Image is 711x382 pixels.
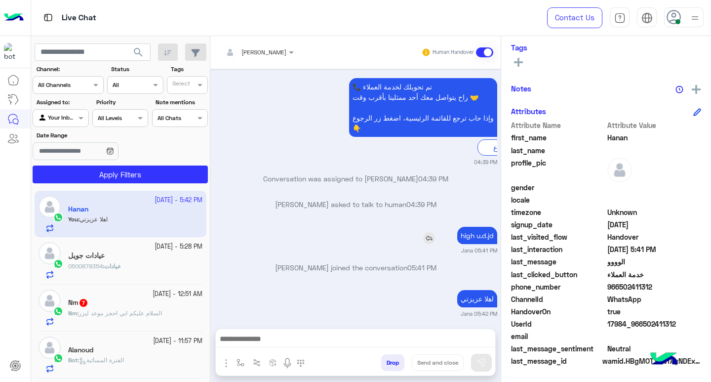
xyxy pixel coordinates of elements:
span: null [607,331,702,341]
p: 8/10/2025, 5:42 PM [457,290,497,307]
span: last_visited_flow [511,232,605,242]
span: Bot [68,356,78,364]
span: 966502411312 [607,282,702,292]
button: search [126,43,151,65]
div: رجوع [477,139,524,156]
span: 2025-09-27T16:11:18.627Z [607,219,702,230]
span: 7 [79,299,87,307]
span: UserId [511,319,605,329]
span: Hanan [607,132,702,143]
img: make a call [297,359,305,367]
small: Human Handover [433,48,474,56]
span: Unknown [607,207,702,217]
img: reply [423,232,435,244]
span: [PERSON_NAME] [241,48,286,56]
span: 04:39 PM [406,200,436,209]
small: [DATE] - 5:28 PM [155,242,202,252]
span: last_message_sentiment [511,343,605,354]
h5: Nm [68,298,88,307]
img: send message [476,358,486,368]
img: notes [675,85,683,93]
span: 2 [607,294,702,304]
img: Trigger scenario [253,359,261,367]
label: Date Range [37,131,147,140]
span: null [607,195,702,205]
span: null [607,182,702,193]
span: 04:39 PM [418,174,448,183]
img: send voice note [281,357,293,369]
label: Note mentions [156,98,206,107]
span: الوووو [607,256,702,267]
p: 8/10/2025, 4:39 PM [349,78,497,137]
img: select flow [237,359,244,367]
span: 17984_966502411312 [607,319,702,329]
span: Attribute Name [511,120,605,130]
h6: Tags [511,43,701,52]
a: tab [610,7,630,28]
h6: Notes [511,84,531,93]
small: Jana 05:41 PM [461,247,497,255]
span: Handover [607,232,702,242]
span: search [132,46,144,58]
img: create order [269,359,277,367]
a: Contact Us [547,7,602,28]
span: عيادات [104,262,121,270]
img: WhatsApp [53,306,63,316]
span: 0 [607,343,702,354]
span: HandoverOn [511,306,605,317]
span: خدمة العملاء [607,269,702,280]
span: last_name [511,145,605,156]
img: add [692,85,701,94]
b: : [68,356,79,364]
small: [DATE] - 12:51 AM [153,290,202,299]
button: create order [265,354,281,371]
img: Logo [4,7,24,28]
span: timezone [511,207,605,217]
button: Send and close [412,354,464,371]
img: defaultAdmin.png [39,290,61,312]
label: Assigned to: [37,98,87,107]
span: ChannelId [511,294,605,304]
p: 8/10/2025, 5:41 PM [457,227,497,244]
h5: Alanoud [68,346,93,354]
b: : [68,309,79,317]
label: Tags [171,65,207,74]
span: signup_date [511,219,605,230]
div: Select [171,79,190,90]
img: tab [614,12,626,24]
span: last_message [511,256,605,267]
label: Priority [96,98,147,107]
label: Channel: [37,65,103,74]
button: Apply Filters [33,166,208,183]
img: defaultAdmin.png [39,242,61,264]
h6: Attributes [511,107,546,116]
span: gender [511,182,605,193]
span: profile_pic [511,158,605,180]
span: السلام عليكم ابي احجز موعد ليزر [79,309,162,317]
span: 05:41 PM [407,263,436,272]
span: 0500878354 [68,262,103,270]
img: defaultAdmin.png [39,337,61,359]
button: Trigger scenario [249,354,265,371]
button: Drop [381,354,404,371]
label: Status [111,65,162,74]
img: tab [42,11,54,24]
img: profile [689,12,701,24]
h5: عيادات جويل [68,252,105,260]
span: locale [511,195,605,205]
span: 2025-10-08T14:41:27.513Z [607,244,702,255]
img: WhatsApp [53,259,63,269]
span: last_clicked_button [511,269,605,280]
small: 04:39 PM [474,158,497,166]
small: [DATE] - 11:57 PM [153,337,202,346]
small: Jana 05:42 PM [461,310,497,318]
p: [PERSON_NAME] joined the conversation [214,262,497,273]
span: Nm [68,309,77,317]
span: phone_number [511,282,605,292]
button: select flow [233,354,249,371]
span: first_name [511,132,605,143]
span: wamid.HBgMOTY2NTAyNDExMzEyFQIAEhgUM0FCNDM3OTJEOEFBNEZEMTQwNDEA [602,356,701,366]
p: [PERSON_NAME] asked to talk to human [214,199,497,210]
img: tab [641,12,653,24]
span: last_message_id [511,356,600,366]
